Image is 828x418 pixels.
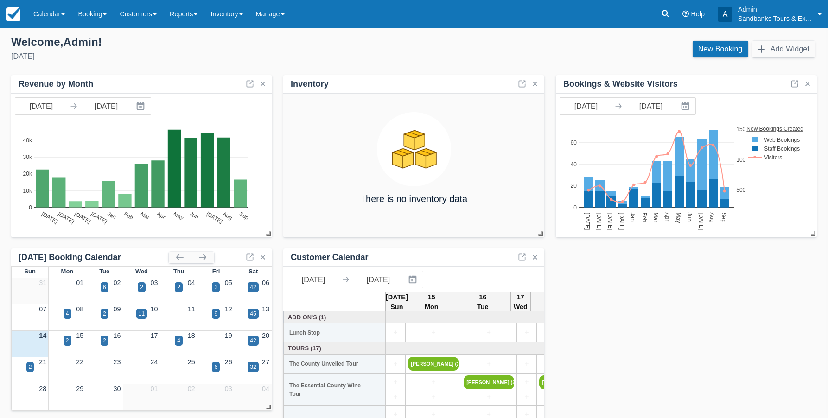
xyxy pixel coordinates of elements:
[250,310,256,318] div: 45
[19,252,169,263] div: [DATE] Booking Calendar
[408,392,459,402] a: +
[539,375,590,389] a: [PERSON_NAME] (2)
[39,305,46,313] a: 07
[39,279,46,286] a: 31
[691,10,705,18] span: Help
[76,305,83,313] a: 08
[625,98,677,114] input: End Date
[113,332,121,339] a: 16
[188,305,195,313] a: 11
[80,98,132,114] input: End Date
[113,358,121,366] a: 23
[250,336,256,345] div: 42
[519,392,534,402] a: +
[539,392,590,402] a: +
[388,377,403,387] a: +
[188,279,195,286] a: 04
[388,359,403,369] a: +
[738,14,812,23] p: Sandbanks Tours & Experiences
[250,363,256,371] div: 32
[388,392,403,402] a: +
[225,279,232,286] a: 05
[693,41,748,57] a: New Booking
[360,194,467,204] h4: There is no inventory data
[188,385,195,393] a: 02
[738,5,812,14] p: Admin
[286,313,383,322] a: Add On's (1)
[39,385,46,393] a: 28
[214,363,217,371] div: 6
[539,359,590,369] a: +
[151,279,158,286] a: 03
[408,328,459,338] a: +
[214,310,217,318] div: 9
[39,332,46,339] a: 14
[539,328,590,338] a: +
[151,305,158,313] a: 10
[464,328,514,338] a: +
[99,268,109,275] span: Tue
[15,98,67,114] input: Start Date
[519,377,534,387] a: +
[464,375,514,389] a: [PERSON_NAME] (2)
[19,79,93,89] div: Revenue by Month
[225,358,232,366] a: 26
[66,336,69,345] div: 2
[76,332,83,339] a: 15
[682,11,689,17] i: Help
[519,359,534,369] a: +
[464,359,514,369] a: +
[103,310,106,318] div: 2
[388,328,403,338] a: +
[677,98,695,114] button: Interact with the calendar and add the check-in date for your trip.
[151,332,158,339] a: 17
[39,358,46,366] a: 21
[103,336,106,345] div: 2
[530,292,581,312] th: 18 Thu
[113,279,121,286] a: 02
[61,268,74,275] span: Mon
[76,279,83,286] a: 01
[404,271,423,288] button: Interact with the calendar and add the check-in date for your trip.
[29,363,32,371] div: 2
[24,268,35,275] span: Sun
[563,79,678,89] div: Bookings & Website Visitors
[173,268,185,275] span: Thu
[284,323,386,342] th: Lunch Stop
[151,385,158,393] a: 01
[286,344,383,353] a: Tours (17)
[464,392,514,402] a: +
[262,358,269,366] a: 27
[408,377,459,387] a: +
[287,271,339,288] input: Start Date
[408,357,459,371] a: [PERSON_NAME] (2)
[151,358,158,366] a: 24
[250,283,256,291] div: 42
[262,385,269,393] a: 04
[408,292,455,312] th: 15 Mon
[262,279,269,286] a: 06
[212,268,220,275] span: Fri
[519,328,534,338] a: +
[718,7,732,22] div: A
[262,332,269,339] a: 20
[188,332,195,339] a: 18
[752,41,815,57] button: Add Widget
[386,292,408,312] th: [DATE] Sun
[103,283,106,291] div: 6
[76,385,83,393] a: 29
[284,355,386,374] th: The County Unveiled Tour
[248,268,258,275] span: Sat
[139,310,145,318] div: 11
[262,305,269,313] a: 13
[76,358,83,366] a: 22
[113,385,121,393] a: 30
[284,374,386,406] th: The Essential County Wine Tour
[352,271,404,288] input: End Date
[214,283,217,291] div: 3
[132,98,151,114] button: Interact with the calendar and add the check-in date for your trip.
[510,292,530,312] th: 17 Wed
[225,305,232,313] a: 12
[225,332,232,339] a: 19
[291,79,329,89] div: Inventory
